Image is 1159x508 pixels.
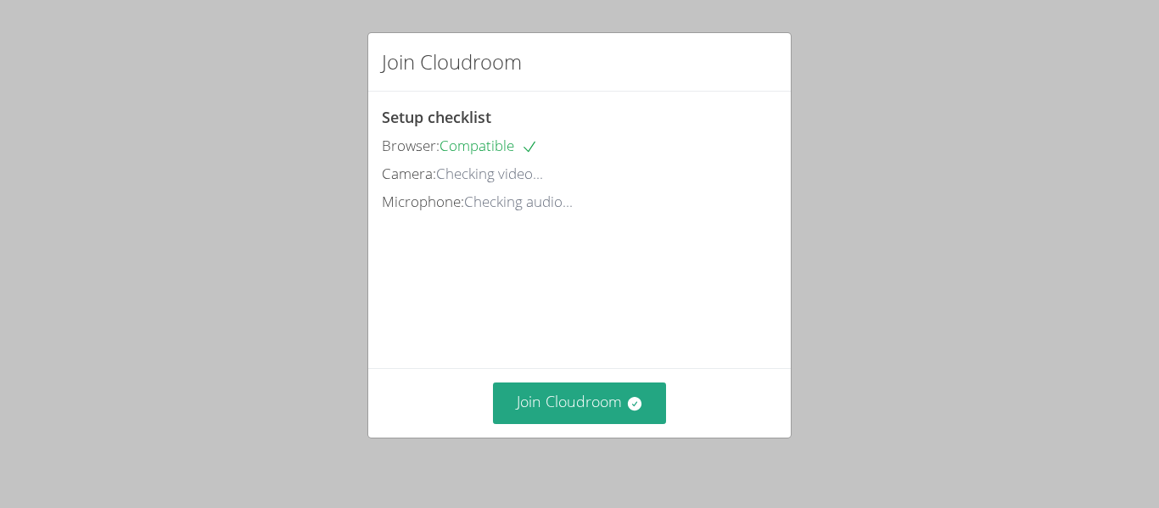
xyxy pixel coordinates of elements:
[464,192,573,211] span: Checking audio...
[382,107,491,127] span: Setup checklist
[440,136,538,155] span: Compatible
[382,192,464,211] span: Microphone:
[382,47,522,77] h2: Join Cloudroom
[382,164,436,183] span: Camera:
[436,164,543,183] span: Checking video...
[493,382,667,424] button: Join Cloudroom
[382,136,440,155] span: Browser:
